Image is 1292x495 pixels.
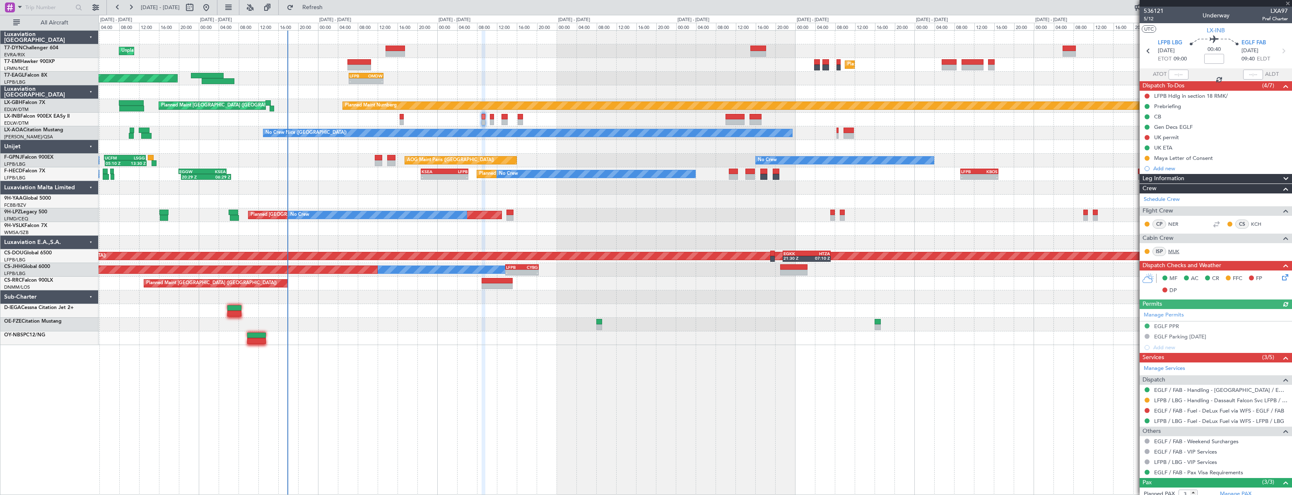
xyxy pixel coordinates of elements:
span: FP [1256,275,1262,283]
span: 5/12 [1144,15,1164,22]
div: [DATE] - [DATE] [797,17,829,24]
div: 00:00 [318,23,338,30]
div: 13:30 Z [125,161,145,166]
div: - [350,79,366,84]
a: EGLF / FAB - Fuel - DeLux Fuel via WFS - EGLF / FAB [1154,407,1284,414]
span: CS-RRC [4,278,22,283]
span: 09:40 [1241,55,1255,63]
span: All Aircraft [22,20,87,26]
div: UK ETA [1154,144,1172,151]
div: 16:00 [517,23,537,30]
div: 06:29 Z [206,174,230,179]
div: 04:00 [577,23,597,30]
div: 16:00 [278,23,298,30]
div: 16:00 [994,23,1014,30]
button: UTC [1142,25,1156,33]
div: - [979,174,998,179]
div: 20:00 [656,23,676,30]
div: LFPB Hdlg in section 18 RMK/ [1154,92,1228,99]
span: OE-FZE [4,319,22,324]
span: EGLF FAB [1241,39,1266,47]
a: OY-NBSPC12/NG [4,333,45,338]
a: LX-GBHFalcon 7X [4,100,45,105]
span: LFPB LBG [1158,39,1182,47]
a: F-GPNJFalcon 900EX [4,155,53,160]
div: 12:00 [378,23,398,30]
a: LX-INBFalcon 900EX EASy II [4,114,70,119]
div: 00:00 [676,23,696,30]
div: 00:00 [199,23,219,30]
div: [DATE] - [DATE] [558,17,590,24]
div: LFPB [445,169,468,174]
span: CR [1212,275,1219,283]
div: 16:00 [1114,23,1133,30]
span: Cabin Crew [1143,234,1174,243]
a: D-IEGACessna Citation Jet 2+ [4,305,74,310]
div: CS [1235,220,1249,229]
a: F-HECDFalcon 7X [4,169,45,174]
div: 08:00 [597,23,617,30]
span: ALDT [1265,70,1279,79]
div: Unplanned Maint [GEOGRAPHIC_DATA] (Riga Intl) [121,45,227,57]
a: 9H-YAAGlobal 5000 [4,196,51,201]
a: LFMN/NCE [4,65,29,72]
div: 05:10 Z [106,161,125,166]
span: Dispatch [1143,375,1165,385]
div: Planned Maint [GEOGRAPHIC_DATA] ([GEOGRAPHIC_DATA]) [479,168,610,180]
div: 12:00 [1094,23,1114,30]
span: MF [1169,275,1177,283]
div: Prebriefing [1154,103,1181,110]
div: Underway [1203,11,1229,20]
div: 04:00 [219,23,239,30]
div: Gen Decs EGLF [1154,123,1193,130]
div: 04:00 [99,23,119,30]
span: 9H-LPZ [4,210,21,215]
div: KBOS [979,169,998,174]
div: EGKK [783,251,807,256]
span: Leg Information [1143,174,1184,184]
a: T7-EAGLFalcon 8X [4,73,47,78]
a: KCH [1251,220,1270,228]
span: [DATE] [1241,47,1258,55]
div: 16:00 [756,23,776,30]
div: [DATE] - [DATE] [439,17,470,24]
div: 08:00 [119,23,139,30]
div: LFPB [506,265,522,270]
span: 9H-VSLK [4,223,24,228]
div: 08:00 [1074,23,1094,30]
div: UCFM [105,155,125,160]
div: LFPB [350,73,366,78]
a: EDLW/DTM [4,106,29,113]
div: 20:00 [417,23,437,30]
a: FCBB/BZV [4,202,26,208]
a: LFPB / LBG - VIP Services [1154,459,1217,466]
a: EVRA/RIX [4,52,25,58]
span: LX-INB [1207,26,1225,35]
div: 12:00 [258,23,278,30]
div: [DATE] - [DATE] [1035,17,1067,24]
div: [DATE] - [DATE] [916,17,948,24]
a: LFMD/CEQ [4,216,28,222]
a: EDLW/DTM [4,120,29,126]
div: 12:00 [736,23,756,30]
span: Crew [1143,184,1157,193]
a: LFPB/LBG [4,79,26,85]
span: 09:00 [1174,55,1187,63]
span: LX-GBH [4,100,22,105]
a: DNMM/LOS [4,284,30,290]
div: 00:00 [915,23,935,30]
input: Trip Number [25,1,73,14]
div: 04:00 [935,23,955,30]
div: 08:00 [716,23,736,30]
button: Refresh [283,1,333,14]
div: 08:00 [358,23,378,30]
div: KSEA [422,169,444,174]
a: CS-RRCFalcon 900LX [4,278,53,283]
div: [DATE] - [DATE] [319,17,351,24]
a: EGLF / FAB - Handling - [GEOGRAPHIC_DATA] / EGLF / FAB [1154,386,1288,394]
div: CP [1152,220,1166,229]
div: Planned Maint [GEOGRAPHIC_DATA] ([GEOGRAPHIC_DATA]) [146,277,277,290]
div: ISP [1152,247,1166,256]
a: WMSA/SZB [4,229,29,236]
span: Others [1143,427,1161,436]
